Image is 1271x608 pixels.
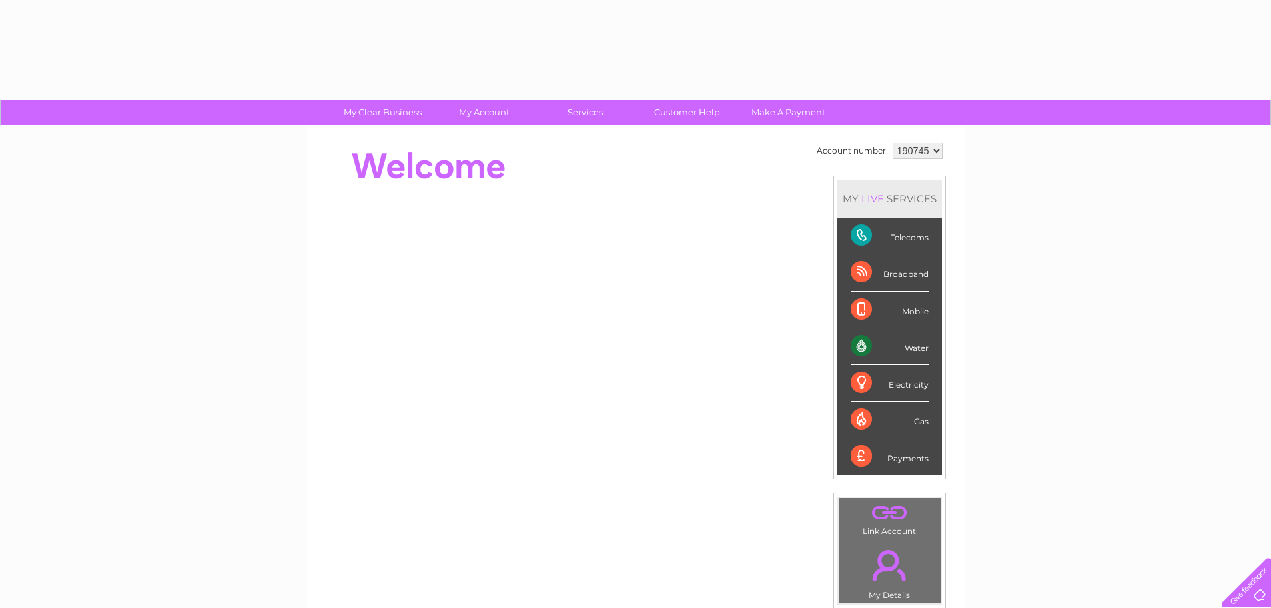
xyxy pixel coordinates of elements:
[813,139,889,162] td: Account number
[851,365,929,402] div: Electricity
[328,100,438,125] a: My Clear Business
[632,100,742,125] a: Customer Help
[530,100,641,125] a: Services
[859,192,887,205] div: LIVE
[851,328,929,365] div: Water
[837,180,942,218] div: MY SERVICES
[842,542,937,589] a: .
[851,218,929,254] div: Telecoms
[733,100,843,125] a: Make A Payment
[851,402,929,438] div: Gas
[851,438,929,475] div: Payments
[838,497,941,539] td: Link Account
[429,100,539,125] a: My Account
[838,539,941,604] td: My Details
[851,254,929,291] div: Broadband
[842,501,937,525] a: .
[851,292,929,328] div: Mobile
